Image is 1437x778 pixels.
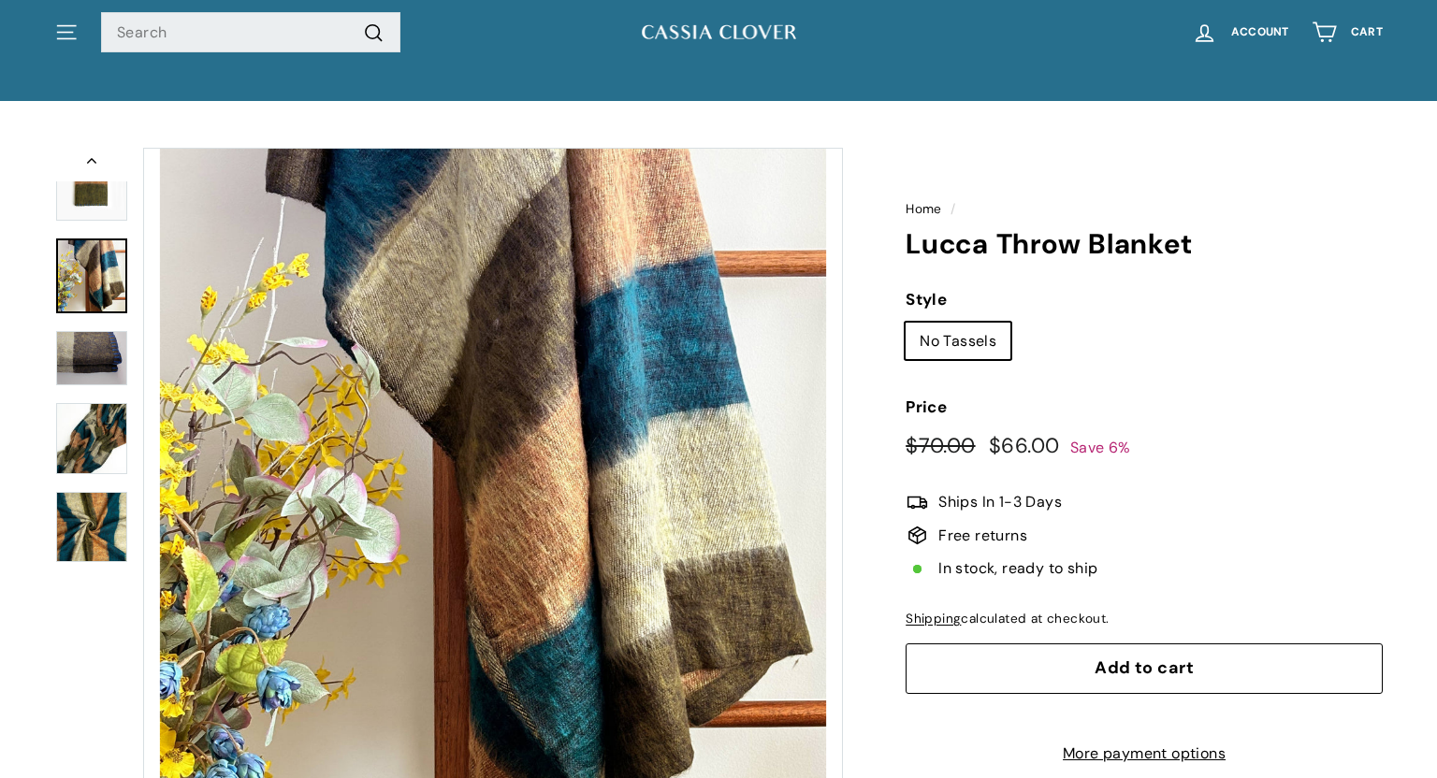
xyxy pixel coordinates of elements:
span: Ships In 1-3 Days [938,490,1062,514]
span: $66.00 [989,432,1059,459]
h1: Lucca Throw Blanket [906,229,1383,260]
span: $70.00 [906,432,975,459]
span: Free returns [938,524,1027,548]
img: Lucca Throw Blanket [56,403,127,474]
span: Account [1231,26,1289,38]
span: / [946,201,960,217]
span: Cart [1351,26,1383,38]
a: Lucca Throw Blanket [56,238,127,313]
span: Add to cart [1095,656,1194,679]
label: Style [906,287,1383,312]
span: In stock, ready to ship [938,556,1097,581]
nav: breadcrumbs [906,199,1383,220]
label: No Tassels [906,323,1010,360]
a: Lucca Throw Blanket [56,492,127,563]
a: More payment options [906,742,1383,766]
span: Save 6% [1070,438,1131,457]
img: Lucca Throw Blanket [56,331,127,386]
img: A striped throw blanket with varying shades of olive green, deep teal, mustard, and beige, with a... [56,150,127,221]
a: Lucca Throw Blanket [56,331,127,385]
label: Price [906,395,1383,420]
a: Account [1181,5,1300,60]
a: Cart [1300,5,1394,60]
a: Shipping [906,611,961,627]
button: Previous [54,148,129,181]
button: Add to cart [906,643,1383,694]
div: calculated at checkout. [906,609,1383,629]
input: Search [101,12,400,53]
a: Home [906,201,942,217]
img: Lucca Throw Blanket [56,492,127,562]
